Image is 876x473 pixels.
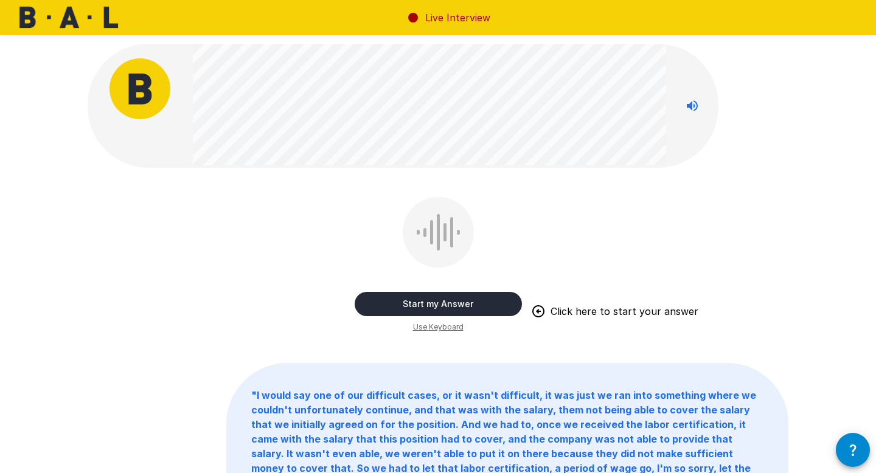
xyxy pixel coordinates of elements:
p: Live Interview [425,10,490,25]
button: Stop reading questions aloud [680,94,704,118]
img: bal_avatar.png [109,58,170,119]
button: Start my Answer [355,292,522,316]
span: Use Keyboard [413,321,464,333]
